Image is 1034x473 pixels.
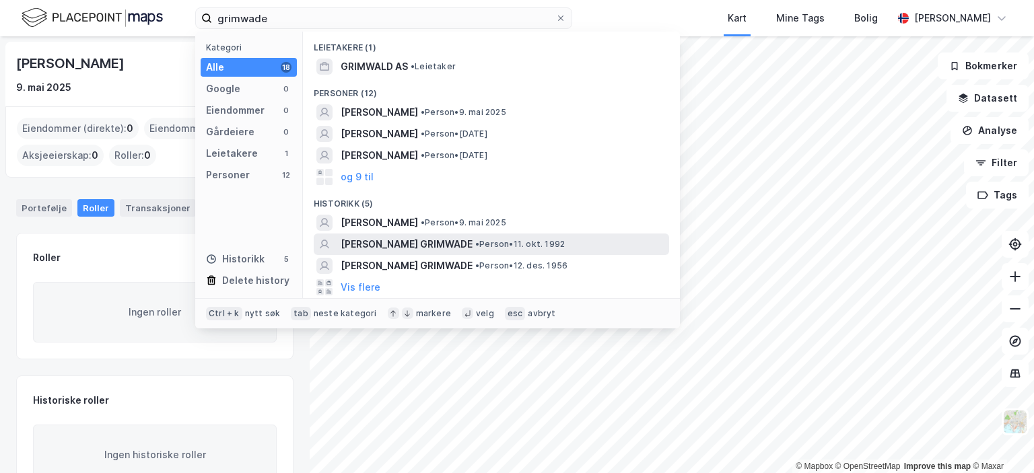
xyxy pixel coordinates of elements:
[341,169,374,185] button: og 9 til
[475,260,479,270] span: •
[281,126,291,137] div: 0
[728,10,747,26] div: Kart
[421,107,506,118] span: Person • 9. mai 2025
[421,150,425,160] span: •
[967,408,1034,473] iframe: Chat Widget
[421,217,425,227] span: •
[281,148,291,159] div: 1
[17,145,104,166] div: Aksjeeierskap :
[77,199,114,217] div: Roller
[475,260,567,271] span: Person • 12. des. 1956
[16,52,127,74] div: [PERSON_NAME]
[206,145,258,161] div: Leietakere
[341,147,418,163] span: [PERSON_NAME]
[421,107,425,117] span: •
[341,236,473,252] span: [PERSON_NAME] GRIMWADE
[528,308,555,319] div: avbryt
[281,105,291,116] div: 0
[476,308,494,319] div: velg
[966,182,1029,209] button: Tags
[914,10,991,26] div: [PERSON_NAME]
[303,32,680,56] div: Leietakere (1)
[206,251,265,267] div: Historikk
[411,61,415,71] span: •
[341,258,473,274] span: [PERSON_NAME] GRIMWADE
[222,272,289,289] div: Delete history
[475,239,565,250] span: Person • 11. okt. 1992
[411,61,456,72] span: Leietaker
[206,124,254,140] div: Gårdeiere
[33,392,109,408] div: Historiske roller
[505,307,526,320] div: esc
[421,129,487,139] span: Person • [DATE]
[835,462,901,471] a: OpenStreetMap
[33,250,61,266] div: Roller
[341,126,418,142] span: [PERSON_NAME]
[17,118,139,139] div: Eiendommer (direkte) :
[16,79,71,96] div: 9. mai 2025
[281,62,291,73] div: 18
[206,81,240,97] div: Google
[904,462,971,471] a: Improve this map
[291,307,311,320] div: tab
[206,102,265,118] div: Eiendommer
[245,308,281,319] div: nytt søk
[281,170,291,180] div: 12
[144,147,151,163] span: 0
[303,188,680,212] div: Historikk (5)
[206,167,250,183] div: Personer
[796,462,833,471] a: Mapbox
[341,215,418,231] span: [PERSON_NAME]
[109,145,156,166] div: Roller :
[314,308,377,319] div: neste kategori
[206,42,297,52] div: Kategori
[206,59,224,75] div: Alle
[341,104,418,120] span: [PERSON_NAME]
[206,307,242,320] div: Ctrl + k
[421,217,506,228] span: Person • 9. mai 2025
[341,59,408,75] span: GRIMWALD AS
[303,77,680,102] div: Personer (12)
[946,85,1029,112] button: Datasett
[475,239,479,249] span: •
[776,10,825,26] div: Mine Tags
[964,149,1029,176] button: Filter
[281,83,291,94] div: 0
[144,118,274,139] div: Eiendommer (Indirekte) :
[92,147,98,163] span: 0
[951,117,1029,144] button: Analyse
[33,282,277,342] div: Ingen roller
[120,199,196,217] div: Transaksjoner
[938,52,1029,79] button: Bokmerker
[854,10,878,26] div: Bolig
[127,120,133,137] span: 0
[16,199,72,217] div: Portefølje
[212,8,555,28] input: Søk på adresse, matrikkel, gårdeiere, leietakere eller personer
[421,150,487,161] span: Person • [DATE]
[281,254,291,264] div: 5
[341,279,380,295] button: Vis flere
[416,308,451,319] div: markere
[421,129,425,139] span: •
[22,6,163,30] img: logo.f888ab2527a4732fd821a326f86c7f29.svg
